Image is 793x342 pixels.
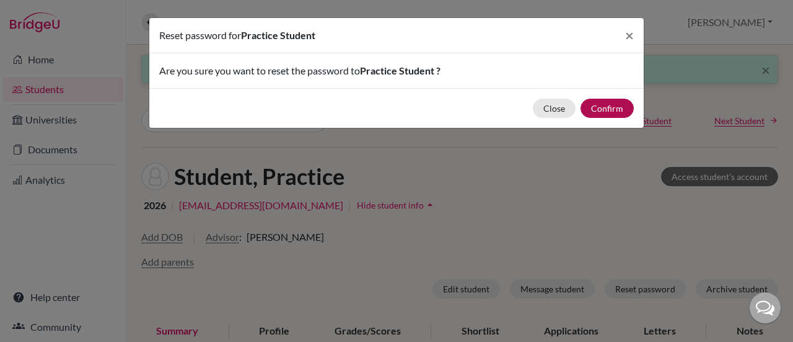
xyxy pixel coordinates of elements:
button: Confirm [581,99,634,118]
button: Close [615,18,644,53]
span: × [625,26,634,44]
p: Are you sure you want to reset the password to [159,63,634,78]
span: Reset password for [159,29,241,41]
span: Practice Student ? [360,65,440,76]
span: Ayuda [27,9,61,20]
button: Close [533,99,576,118]
span: Practice Student [241,29,315,41]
